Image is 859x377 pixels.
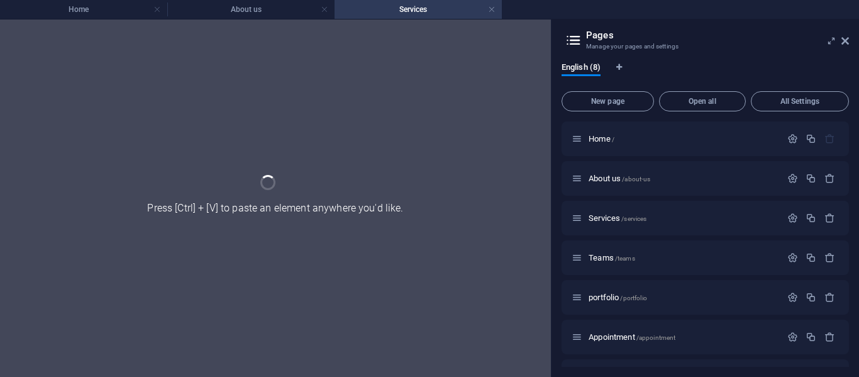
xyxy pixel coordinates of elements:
div: Duplicate [806,173,816,184]
h4: Services [335,3,502,16]
span: /services [621,215,646,222]
div: About us/about-us [585,174,781,183]
span: English (8) [562,60,601,77]
span: Click to open page [589,332,675,342]
span: /teams [615,255,635,262]
h3: Manage your pages and settings [586,41,824,52]
div: Settings [787,213,798,223]
span: /about-us [622,176,650,183]
div: Duplicate [806,133,816,144]
div: Settings [787,292,798,303]
div: Remove [824,332,835,342]
div: Home/ [585,135,781,143]
div: Duplicate [806,213,816,223]
div: The startpage cannot be deleted [824,133,835,144]
div: portfolio/portfolio [585,293,781,301]
span: New page [567,98,648,105]
button: Open all [659,91,746,111]
div: Duplicate [806,292,816,303]
span: / [612,136,614,143]
div: Appointment/appointment [585,333,781,341]
span: /portfolio [620,295,646,301]
h4: About us [167,3,335,16]
div: Remove [824,292,835,303]
div: Teams/teams [585,254,781,262]
span: Click to open page [589,293,647,302]
div: Settings [787,332,798,342]
span: Services [589,213,646,223]
div: Settings [787,133,798,144]
div: Services/services [585,214,781,222]
div: Remove [824,213,835,223]
span: Click to open page [589,174,650,183]
h2: Pages [586,30,849,41]
button: New page [562,91,654,111]
span: Open all [665,98,740,105]
button: All Settings [751,91,849,111]
div: Settings [787,173,798,184]
div: Duplicate [806,252,816,263]
div: Remove [824,173,835,184]
span: /appointment [636,334,676,341]
div: Duplicate [806,332,816,342]
div: Settings [787,252,798,263]
span: Click to open page [589,253,635,262]
span: All Settings [756,98,843,105]
div: Remove [824,252,835,263]
div: Language Tabs [562,62,849,86]
span: Click to open page [589,134,614,143]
